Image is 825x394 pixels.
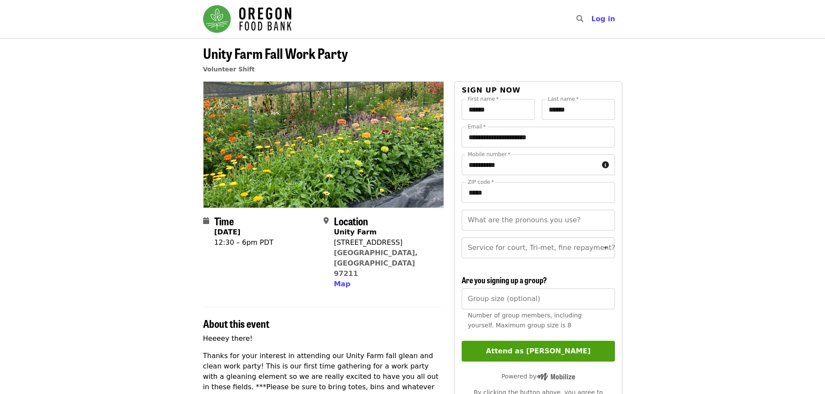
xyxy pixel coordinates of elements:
[203,5,291,33] img: Oregon Food Bank - Home
[462,274,547,285] span: Are you signing up a group?
[214,213,234,228] span: Time
[214,228,241,236] strong: [DATE]
[462,288,615,309] input: [object Object]
[214,237,274,248] div: 12:30 – 6pm PDT
[584,10,622,28] button: Log in
[204,82,444,207] img: Unity Farm Fall Work Party organized by Oregon Food Bank
[462,127,615,147] input: Email
[203,66,255,73] a: Volunteer Shift
[501,373,575,380] span: Powered by
[462,99,535,120] input: First name
[468,179,494,185] label: ZIP code
[462,210,615,231] input: What are the pronouns you use?
[600,242,612,254] button: Open
[602,161,609,169] i: circle-info icon
[334,280,350,288] span: Map
[334,213,368,228] span: Location
[334,279,350,289] button: Map
[324,217,329,225] i: map-marker-alt icon
[203,43,348,63] span: Unity Farm Fall Work Party
[462,154,598,175] input: Mobile number
[591,15,615,23] span: Log in
[203,316,269,331] span: About this event
[468,96,499,102] label: First name
[548,96,579,102] label: Last name
[589,9,595,29] input: Search
[203,217,209,225] i: calendar icon
[334,249,418,278] a: [GEOGRAPHIC_DATA], [GEOGRAPHIC_DATA] 97211
[468,124,486,129] label: Email
[334,237,437,248] div: [STREET_ADDRESS]
[537,373,575,381] img: Powered by Mobilize
[203,333,444,344] p: Heeeey there!
[468,152,510,157] label: Mobile number
[462,341,615,362] button: Attend as [PERSON_NAME]
[576,15,583,23] i: search icon
[334,228,377,236] strong: Unity Farm
[462,182,615,203] input: ZIP code
[542,99,615,120] input: Last name
[468,312,582,329] span: Number of group members, including yourself. Maximum group size is 8
[462,86,521,94] span: Sign up now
